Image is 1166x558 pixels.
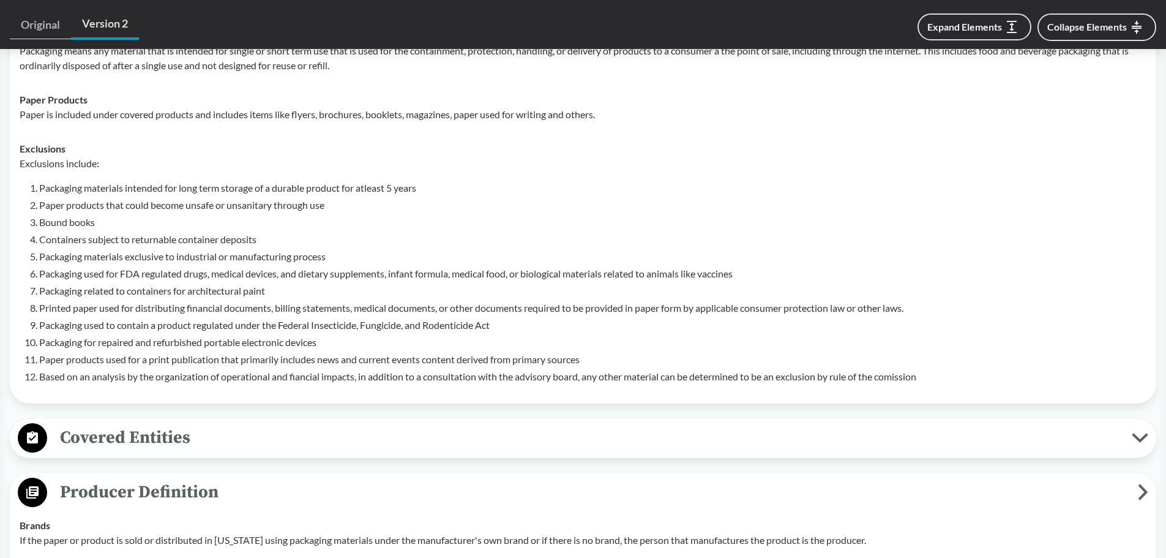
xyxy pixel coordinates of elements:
[39,181,1146,195] li: Packaging materials intended for long term storage of a durable product for atleast 5 years
[39,301,1146,315] li: Printed paper used for distributing financial documents, billing statements, medical documents, o...
[39,352,1146,367] li: Paper products used for a print publication that primarily includes news and current events conte...
[20,43,1146,73] p: Packaging means any material that is intended for single or short term use that is used for the c...
[39,198,1146,213] li: Paper products that could become unsafe or unsanitary through use
[20,519,50,531] strong: Brands
[39,232,1146,247] li: Containers subject to returnable container deposits
[20,533,1146,548] p: If the paper or product is sold or distributed in [US_STATE] using packaging materials under the ...
[71,10,139,40] a: Version 2
[20,143,65,154] strong: Exclusions
[10,11,71,39] a: Original
[1037,13,1156,41] button: Collapse Elements
[47,478,1138,506] span: Producer Definition
[39,249,1146,264] li: Packaging materials exclusive to industrial or manufacturing process
[917,13,1031,40] button: Expand Elements
[39,284,1146,298] li: Packaging related to containers for architectural paint
[20,94,88,105] strong: Paper Products
[39,266,1146,281] li: Packaging used for FDA regulated drugs, medical devices, and dietary supplements, infant formula,...
[39,335,1146,350] li: Packaging for repaired and refurbished portable electronic devices
[20,107,1146,122] p: Paper is included under covered products and includes items like flyers, brochures, booklets, mag...
[39,215,1146,230] li: Bound books
[39,369,1146,384] li: Based on an analysis by the organization of operational and fiancial impacts, in addition to a co...
[20,156,1146,171] p: Exclusions include:
[47,424,1132,451] span: Covered Entities
[14,477,1152,508] button: Producer Definition
[39,318,1146,333] li: Packaging used to contain a product regulated under the Federal Insecticide, Fungicide, and Roden...
[14,423,1152,454] button: Covered Entities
